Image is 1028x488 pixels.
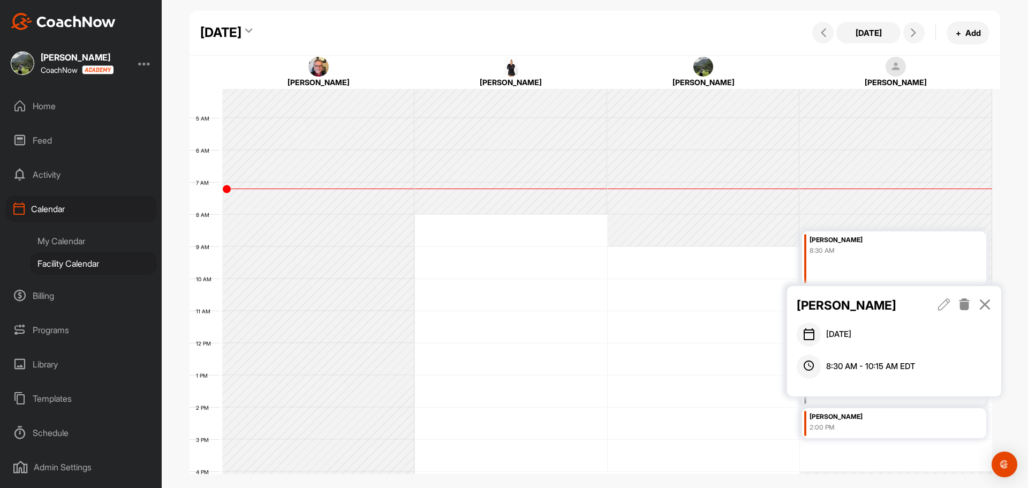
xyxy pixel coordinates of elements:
div: [PERSON_NAME] [810,234,953,246]
img: square_7ee835a2650ae451ce6ad85be302c7a3.jpg [501,57,521,77]
div: Facility Calendar [30,252,157,275]
div: 4 PM [190,469,220,475]
img: CoachNow acadmey [82,65,114,74]
div: 2:00 PM [810,423,953,432]
div: Home [6,93,157,119]
span: [DATE] [826,328,851,341]
div: Open Intercom Messenger [992,452,1017,477]
div: CoachNow [41,65,114,74]
div: 12 PM [190,340,222,347]
div: Billing [6,282,157,309]
div: Schedule [6,419,157,446]
div: Calendar [6,196,157,222]
p: [PERSON_NAME] [797,296,917,314]
span: 8:30 AM - 10:15 AM EDT [826,361,915,373]
div: [PERSON_NAME] [810,411,953,423]
div: 3 PM [190,437,220,443]
div: 11 AM [190,308,221,314]
img: square_3181bc1b29b8c33c139cdcd77bcaf626.jpg [11,51,34,75]
div: Activity [6,161,157,188]
div: [PERSON_NAME] [41,53,114,62]
div: Admin Settings [6,454,157,481]
div: Feed [6,127,157,154]
div: [PERSON_NAME] [816,77,976,88]
div: [PERSON_NAME] [623,77,783,88]
div: 10 AM [190,276,222,282]
div: 8:30 AM [810,246,953,256]
div: 7 AM [190,179,220,186]
div: Library [6,351,157,378]
img: CoachNow [11,13,116,30]
button: +Add [947,21,989,44]
button: [DATE] [836,22,901,43]
div: 6 AM [190,147,220,154]
span: + [956,27,961,39]
div: 8 AM [190,212,220,218]
div: [PERSON_NAME] [431,77,591,88]
div: Templates [6,385,157,412]
img: square_default-ef6cabf814de5a2bf16c804365e32c732080f9872bdf737d349900a9daf73cf9.png [886,57,906,77]
div: 9 AM [190,244,220,250]
img: square_519f55ad9c2cbfefa154b9b1ed929c7b.jpg [308,57,329,77]
img: square_3181bc1b29b8c33c139cdcd77bcaf626.jpg [693,57,714,77]
div: 2 PM [190,404,220,411]
div: 5 AM [190,115,220,122]
div: Programs [6,317,157,343]
div: 1 PM [190,372,218,379]
div: [PERSON_NAME] [239,77,399,88]
div: [DATE] [200,23,241,42]
div: My Calendar [30,230,157,252]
